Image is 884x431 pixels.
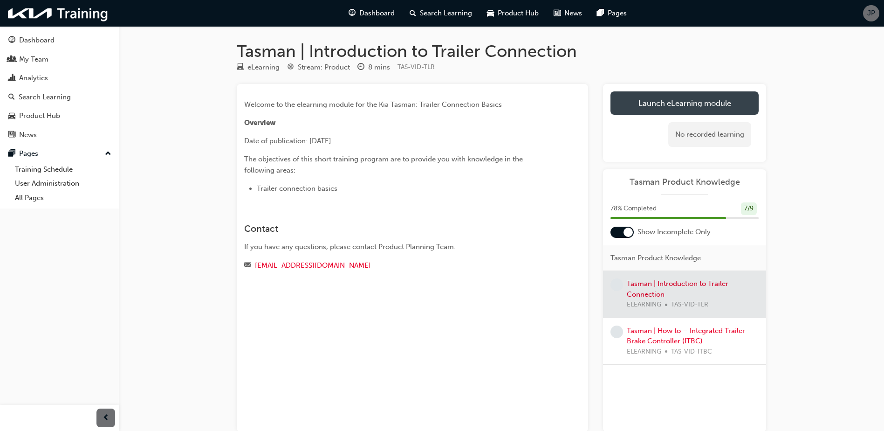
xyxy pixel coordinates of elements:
a: My Team [4,51,115,68]
span: clock-icon [357,63,364,72]
span: learningResourceType_ELEARNING-icon [237,63,244,72]
span: Show Incomplete Only [637,227,711,237]
a: guage-iconDashboard [341,4,402,23]
div: Search Learning [19,92,71,103]
div: Email [244,260,547,271]
button: DashboardMy TeamAnalyticsSearch LearningProduct HubNews [4,30,115,145]
span: Welcome to the elearning module for the Kia Tasman: Trailer Connection Basics [244,100,502,109]
span: people-icon [8,56,15,64]
div: If you have any questions, please contact Product Planning Team. [244,242,547,252]
span: JP [867,8,875,19]
span: email-icon [244,262,251,270]
a: Launch eLearning module [610,91,759,115]
span: pages-icon [597,7,604,19]
div: Stream: Product [298,62,350,73]
span: The objectives of this short training program are to provide you with knowledge in the following ... [244,155,525,174]
span: Overview [244,118,276,127]
div: Product Hub [19,111,60,121]
a: Dashboard [4,32,115,49]
span: Learning resource code [397,63,435,71]
span: Date of publication: [DATE] [244,137,331,145]
button: JP [863,5,879,21]
img: kia-training [5,4,112,23]
span: car-icon [487,7,494,19]
span: prev-icon [103,412,110,424]
div: Type [237,62,280,73]
span: guage-icon [8,36,15,45]
h3: Contact [244,223,547,234]
span: Trailer connection basics [257,184,337,193]
span: 78 % Completed [610,203,657,214]
a: news-iconNews [546,4,589,23]
span: TAS-VID-ITBC [671,347,712,357]
span: News [564,8,582,19]
span: search-icon [8,93,15,102]
a: car-iconProduct Hub [480,4,546,23]
a: News [4,126,115,144]
span: Dashboard [359,8,395,19]
a: search-iconSearch Learning [402,4,480,23]
span: Tasman Product Knowledge [610,253,701,264]
a: Search Learning [4,89,115,106]
span: target-icon [287,63,294,72]
span: Search Learning [420,8,472,19]
div: No recorded learning [668,122,751,147]
span: learningRecordVerb_NONE-icon [610,326,623,338]
button: Pages [4,145,115,162]
div: News [19,130,37,140]
span: news-icon [554,7,561,19]
a: Analytics [4,70,115,87]
a: Tasman | How to – Integrated Trailer Brake Controller (ITBC) [627,327,745,346]
h1: Tasman | Introduction to Trailer Connection [237,41,766,62]
span: up-icon [105,148,111,160]
span: chart-icon [8,74,15,83]
div: eLearning [247,62,280,73]
span: Pages [608,8,627,19]
a: [EMAIL_ADDRESS][DOMAIN_NAME] [255,261,371,270]
a: Training Schedule [11,162,115,177]
div: Analytics [19,73,48,83]
span: learningRecordVerb_NONE-icon [610,278,623,291]
span: car-icon [8,112,15,120]
a: Tasman Product Knowledge [610,177,759,188]
div: 7 / 9 [741,202,757,215]
div: Stream [287,62,350,73]
a: All Pages [11,191,115,205]
span: guage-icon [349,7,356,19]
span: news-icon [8,131,15,139]
div: Duration [357,62,390,73]
a: User Administration [11,176,115,191]
div: My Team [19,54,48,65]
span: pages-icon [8,150,15,158]
span: Product Hub [498,8,539,19]
a: pages-iconPages [589,4,634,23]
a: Product Hub [4,107,115,125]
span: ELEARNING [627,347,661,357]
div: Dashboard [19,35,55,46]
div: 8 mins [368,62,390,73]
span: search-icon [410,7,416,19]
div: Pages [19,148,38,159]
